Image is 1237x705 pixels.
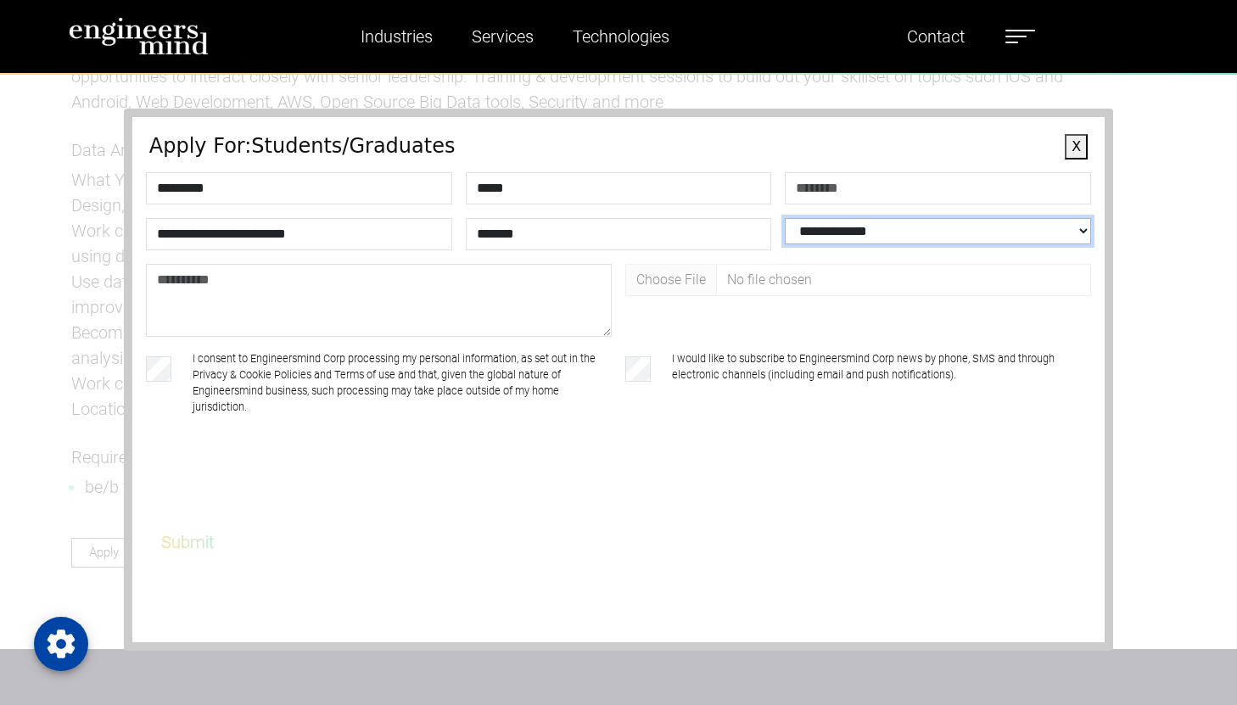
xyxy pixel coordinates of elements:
[465,17,540,56] a: Services
[193,350,612,416] label: I consent to Engineersmind Corp processing my personal information, as set out in the Privacy & C...
[149,458,407,524] iframe: reCAPTCHA
[354,17,439,56] a: Industries
[69,17,209,55] img: logo
[566,17,676,56] a: Technologies
[672,350,1091,416] label: I would like to subscribe to Engineersmind Corp news by phone, SMS and through electronic channel...
[1065,134,1088,159] button: X
[149,134,1088,159] h4: Apply For: Students/Graduates
[900,17,971,56] a: Contact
